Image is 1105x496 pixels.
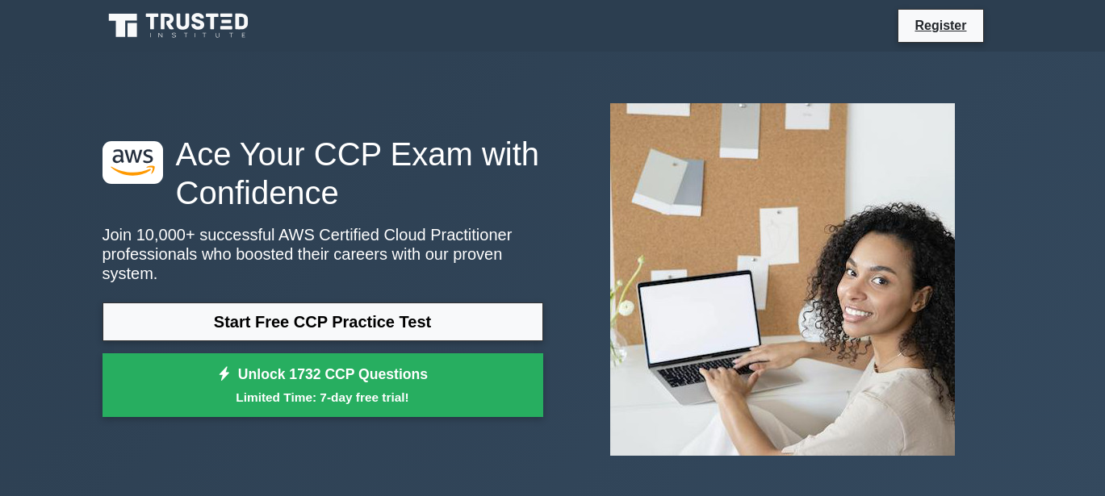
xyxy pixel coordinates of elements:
[103,225,543,283] p: Join 10,000+ successful AWS Certified Cloud Practitioner professionals who boosted their careers ...
[123,388,523,406] small: Limited Time: 7-day free trial!
[103,353,543,418] a: Unlock 1732 CCP QuestionsLimited Time: 7-day free trial!
[905,15,976,35] a: Register
[103,302,543,341] a: Start Free CCP Practice Test
[103,135,543,212] h1: Ace Your CCP Exam with Confidence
